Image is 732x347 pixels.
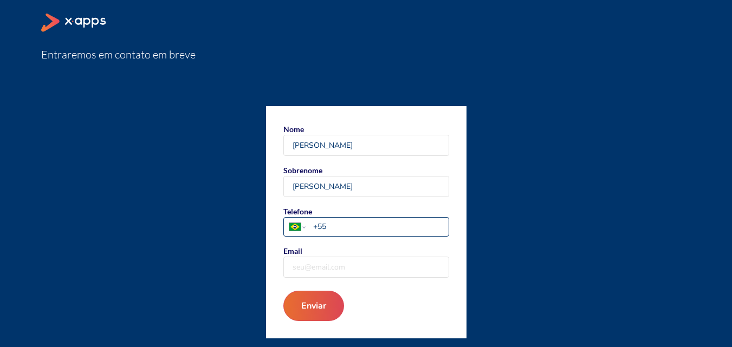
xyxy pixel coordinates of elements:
[283,206,449,237] label: Telefone
[284,257,449,277] input: Email
[283,245,449,278] label: Email
[284,176,449,197] input: Sobrenome
[284,135,449,155] input: Nome
[283,291,344,321] button: Enviar
[313,221,448,232] input: TelefonePhone number country
[41,48,196,61] span: Entraremos em contato em breve
[283,123,449,156] label: Nome
[283,165,449,197] label: Sobrenome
